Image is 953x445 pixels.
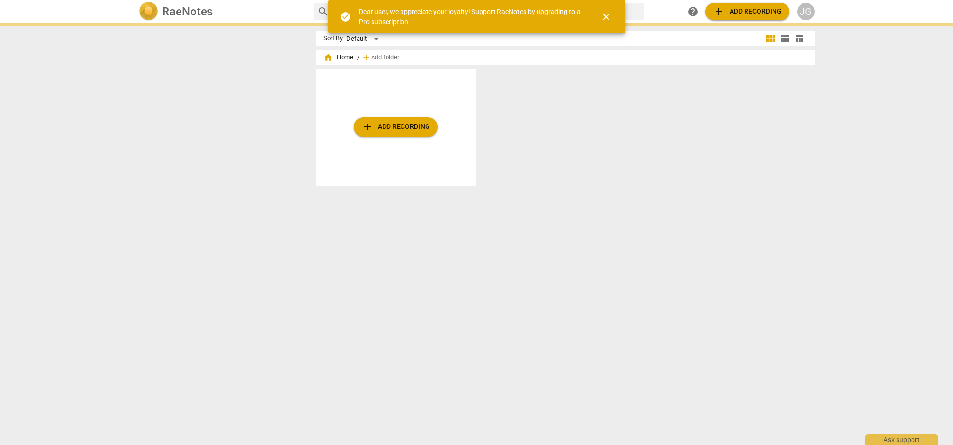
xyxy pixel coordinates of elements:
[687,6,699,17] span: help
[797,3,815,20] button: JG
[340,11,351,23] span: check_circle
[778,31,792,46] button: List view
[594,5,618,28] button: Close
[795,34,804,43] span: table_chart
[354,117,438,137] button: Upload
[713,6,725,17] span: add
[139,2,158,21] img: Logo
[359,18,408,26] a: Pro subscription
[765,33,776,44] span: view_module
[139,2,306,21] a: LogoRaeNotes
[763,31,778,46] button: Tile view
[600,11,612,23] span: close
[361,53,371,62] span: add
[684,3,702,20] a: Help
[357,54,359,61] span: /
[779,33,791,44] span: view_list
[361,121,373,133] span: add
[865,434,938,445] div: Ask support
[713,6,782,17] span: Add recording
[346,31,382,46] div: Default
[705,3,789,20] button: Upload
[323,53,333,62] span: home
[361,121,430,133] span: Add recording
[318,6,329,17] span: search
[323,53,353,62] span: Home
[359,7,583,27] div: Dear user, we appreciate your loyalty! Support RaeNotes by upgrading to a
[162,5,213,18] h2: RaeNotes
[792,31,807,46] button: Table view
[371,54,399,61] span: Add folder
[323,35,343,42] div: Sort By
